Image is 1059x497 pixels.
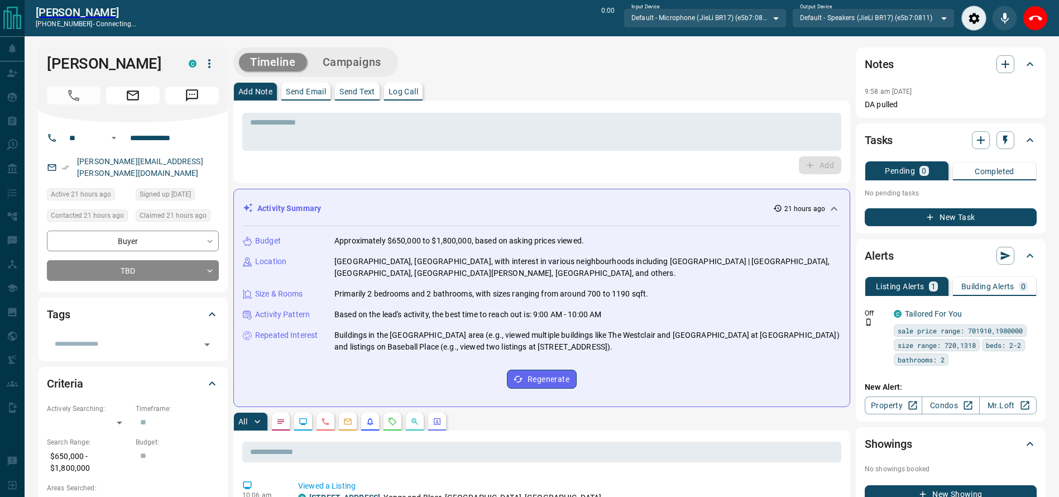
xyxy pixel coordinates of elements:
p: [PHONE_NUMBER] - [36,19,136,29]
div: Activity Summary21 hours ago [243,198,841,219]
a: Property [865,396,922,414]
p: Activity Pattern [255,309,310,321]
p: 0:00 [601,6,615,31]
span: beds: 2-2 [986,340,1021,351]
button: New Task [865,208,1037,226]
h2: Tags [47,305,70,323]
svg: Requests [388,417,397,426]
span: connecting... [96,20,136,28]
h2: Criteria [47,375,83,393]
p: No pending tasks [865,185,1037,202]
svg: Email Verified [61,164,69,171]
h2: Showings [865,435,912,453]
button: Open [199,337,215,352]
h2: Tasks [865,131,893,149]
label: Output Device [800,3,832,11]
a: [PERSON_NAME] [36,6,136,19]
p: Location [255,256,286,267]
p: Areas Searched: [47,483,219,493]
p: Listing Alerts [876,283,924,290]
p: 1 [931,283,936,290]
div: Thu Aug 07 2025 [136,188,219,204]
span: Active 21 hours ago [51,189,111,200]
h1: [PERSON_NAME] [47,55,172,73]
p: Search Range: [47,437,130,447]
p: Size & Rooms [255,288,303,300]
div: Alerts [865,242,1037,269]
p: Budget: [136,437,219,447]
p: Send Email [286,88,326,95]
p: [GEOGRAPHIC_DATA], [GEOGRAPHIC_DATA], with interest in various neighbourhoods including [GEOGRAPH... [334,256,841,279]
span: Contacted 21 hours ago [51,210,124,221]
p: DA pulled [865,99,1037,111]
span: Call [47,87,100,104]
div: Mon Sep 15 2025 [47,209,130,225]
p: Send Text [339,88,375,95]
button: Open [107,131,121,145]
a: Mr.Loft [979,396,1037,414]
p: Repeated Interest [255,329,318,341]
p: New Alert: [865,381,1037,393]
svg: Opportunities [410,417,419,426]
span: sale price range: 701910,1980000 [898,325,1023,336]
p: All [238,418,247,426]
svg: Calls [321,417,330,426]
button: Regenerate [507,370,577,389]
div: Tags [47,301,219,328]
p: Budget [255,235,281,247]
div: condos.ca [189,60,197,68]
div: Audio Settings [961,6,986,31]
p: Building Alerts [961,283,1014,290]
p: Add Note [238,88,272,95]
p: $650,000 - $1,800,000 [47,447,130,477]
span: bathrooms: 2 [898,354,945,365]
div: Default - Microphone (JieLi BR17) (e5b7:0811) [624,8,786,27]
p: Buildings in the [GEOGRAPHIC_DATA] area (e.g., viewed multiple buildings like The Westclair and [... [334,329,841,353]
svg: Push Notification Only [865,318,873,326]
div: TBD [47,260,219,281]
div: Showings [865,431,1037,457]
p: Activity Summary [257,203,321,214]
p: Completed [975,168,1014,175]
div: End Call [1023,6,1048,31]
span: size range: 720,1318 [898,340,976,351]
span: Claimed 21 hours ago [140,210,207,221]
p: Timeframe: [136,404,219,414]
svg: Notes [276,417,285,426]
p: Off [865,308,887,318]
p: Primarily 2 bedrooms and 2 bathrooms, with sizes ranging from around 700 to 1190 sqft. [334,288,648,300]
div: condos.ca [894,310,902,318]
h2: Notes [865,55,894,73]
button: Campaigns [312,53,392,71]
div: Mon Sep 15 2025 [47,188,130,204]
div: Default - Speakers (JieLi BR17) (e5b7:0811) [792,8,955,27]
div: Mute [992,6,1017,31]
p: 0 [1021,283,1026,290]
div: Tasks [865,127,1037,154]
a: Condos [922,396,979,414]
svg: Agent Actions [433,417,442,426]
p: Pending [885,167,915,175]
span: Message [165,87,219,104]
svg: Lead Browsing Activity [299,417,308,426]
label: Input Device [631,3,660,11]
p: Log Call [389,88,418,95]
div: Criteria [47,370,219,397]
p: 21 hours ago [784,204,825,214]
p: No showings booked [865,464,1037,474]
p: 0 [922,167,926,175]
span: Signed up [DATE] [140,189,191,200]
p: 9:58 am [DATE] [865,88,912,95]
div: Buyer [47,231,219,251]
span: Email [106,87,160,104]
div: Mon Sep 15 2025 [136,209,219,225]
a: [PERSON_NAME][EMAIL_ADDRESS][PERSON_NAME][DOMAIN_NAME] [77,157,203,178]
p: Based on the lead's activity, the best time to reach out is: 9:00 AM - 10:00 AM [334,309,601,321]
p: Actively Searching: [47,404,130,414]
h2: Alerts [865,247,894,265]
svg: Emails [343,417,352,426]
div: Notes [865,51,1037,78]
p: Viewed a Listing [298,480,837,492]
svg: Listing Alerts [366,417,375,426]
